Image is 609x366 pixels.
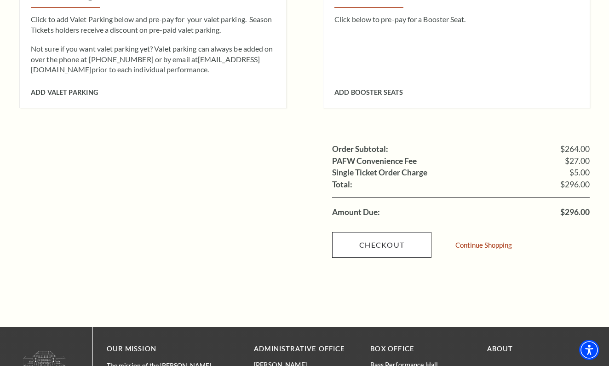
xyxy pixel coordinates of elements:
[334,14,579,24] p: Click below to pre-pay for a Booster Seat.
[254,343,356,355] p: Administrative Office
[579,340,599,360] div: Accessibility Menu
[560,145,590,153] span: $264.00
[332,208,380,216] label: Amount Due:
[560,180,590,189] span: $296.00
[31,14,275,35] p: Click to add Valet Parking below and pre-pay for your valet parking. Season Tickets holders recei...
[31,44,275,75] p: Not sure if you want valet parking yet? Valet parking can always be added on over the phone at [P...
[487,345,513,353] a: About
[334,88,403,96] span: Add Booster Seats
[107,343,222,355] p: OUR MISSION
[560,208,590,216] span: $296.00
[455,242,512,249] a: Continue Shopping
[332,145,388,153] label: Order Subtotal:
[332,232,431,258] a: Checkout
[332,168,427,177] label: Single Ticket Order Charge
[332,157,417,165] label: PAFW Convenience Fee
[565,157,590,165] span: $27.00
[332,180,352,189] label: Total:
[370,343,473,355] p: BOX OFFICE
[569,168,590,177] span: $5.00
[31,88,98,96] span: Add Valet Parking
